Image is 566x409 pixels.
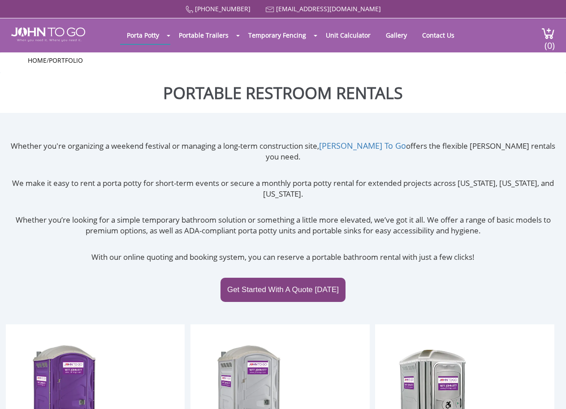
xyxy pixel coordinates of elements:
[11,27,85,42] img: JOHN to go
[220,278,346,302] a: Get Started With A Quote [DATE]
[415,26,461,44] a: Contact Us
[186,6,193,13] img: Call
[195,4,251,13] a: [PHONE_NUMBER]
[266,7,274,13] img: Mail
[242,26,313,44] a: Temporary Fencing
[6,140,561,163] p: Whether you're organizing a weekend festival or managing a long-term construction site, offers th...
[49,56,83,65] a: Portfolio
[6,215,561,237] p: Whether you’re looking for a simple temporary bathroom solution or something a little more elevat...
[319,26,377,44] a: Unit Calculator
[319,140,406,151] a: [PERSON_NAME] To Go
[6,178,561,200] p: We make it easy to rent a porta potty for short-term events or secure a monthly porta potty renta...
[541,27,555,39] img: cart a
[544,32,555,52] span: (0)
[530,373,566,409] button: Live Chat
[276,4,381,13] a: [EMAIL_ADDRESS][DOMAIN_NAME]
[28,56,539,65] ul: /
[6,252,561,263] p: With our online quoting and booking system, you can reserve a portable bathroom rental with just ...
[28,56,47,65] a: Home
[120,26,166,44] a: Porta Potty
[172,26,235,44] a: Portable Trailers
[379,26,414,44] a: Gallery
